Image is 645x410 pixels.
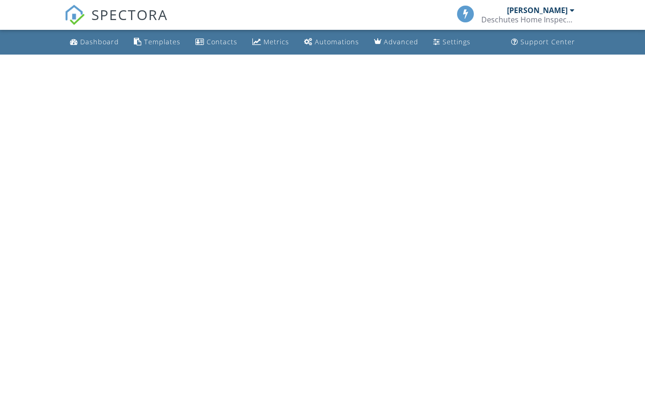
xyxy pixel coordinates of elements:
[264,37,289,46] div: Metrics
[520,37,575,46] div: Support Center
[144,37,180,46] div: Templates
[64,5,85,25] img: The Best Home Inspection Software - Spectora
[507,6,568,15] div: [PERSON_NAME]
[207,37,237,46] div: Contacts
[66,34,123,51] a: Dashboard
[192,34,241,51] a: Contacts
[370,34,422,51] a: Advanced
[300,34,363,51] a: Automations (Basic)
[481,15,575,24] div: Deschutes Home Inspection LLC.
[443,37,471,46] div: Settings
[130,34,184,51] a: Templates
[384,37,418,46] div: Advanced
[80,37,119,46] div: Dashboard
[64,13,168,32] a: SPECTORA
[430,34,474,51] a: Settings
[91,5,168,24] span: SPECTORA
[315,37,359,46] div: Automations
[507,34,579,51] a: Support Center
[249,34,293,51] a: Metrics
